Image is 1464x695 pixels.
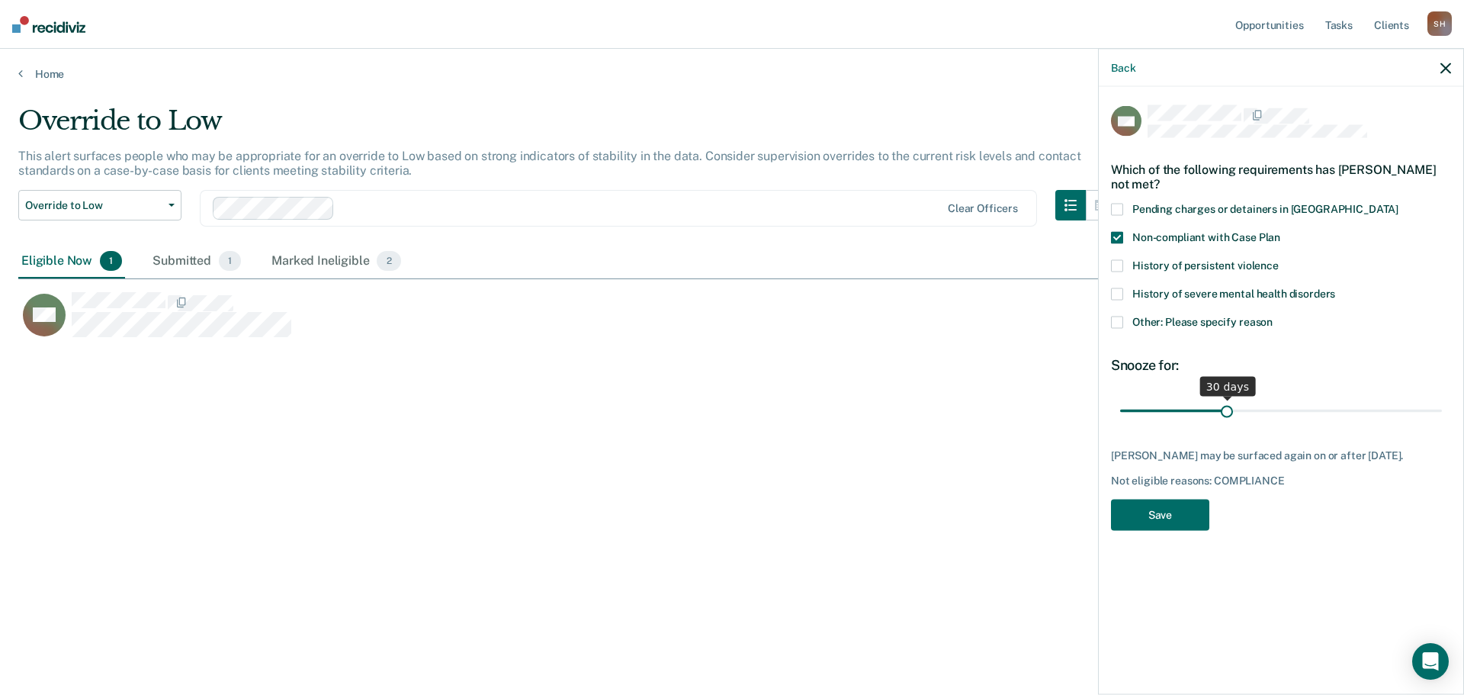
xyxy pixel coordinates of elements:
button: Back [1111,61,1135,74]
div: Open Intercom Messenger [1412,643,1449,680]
span: Pending charges or detainers in [GEOGRAPHIC_DATA] [1132,202,1398,214]
div: Submitted [149,245,244,278]
div: S H [1427,11,1452,36]
div: Not eligible reasons: COMPLIANCE [1111,475,1451,487]
div: Clear officers [948,202,1018,215]
img: Recidiviz [12,16,85,33]
div: CaseloadOpportunityCell-219136 [18,291,1267,352]
div: Which of the following requirements has [PERSON_NAME] not met? [1111,150,1451,203]
span: 1 [219,251,241,271]
span: History of severe mental health disorders [1132,287,1335,299]
div: [PERSON_NAME] may be surfaced again on or after [DATE]. [1111,449,1451,462]
span: Override to Low [25,199,162,212]
span: History of persistent violence [1132,259,1279,271]
span: Non-compliant with Case Plan [1132,230,1280,243]
span: Other: Please specify reason [1132,315,1273,327]
button: Save [1111,499,1209,530]
div: 30 days [1200,376,1256,396]
div: Snooze for: [1111,356,1451,373]
div: Marked Ineligible [268,245,404,278]
a: Home [18,67,1446,81]
div: Override to Low [18,105,1116,149]
span: 1 [100,251,122,271]
span: 2 [377,251,400,271]
p: This alert surfaces people who may be appropriate for an override to Low based on strong indicato... [18,149,1081,178]
div: Eligible Now [18,245,125,278]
